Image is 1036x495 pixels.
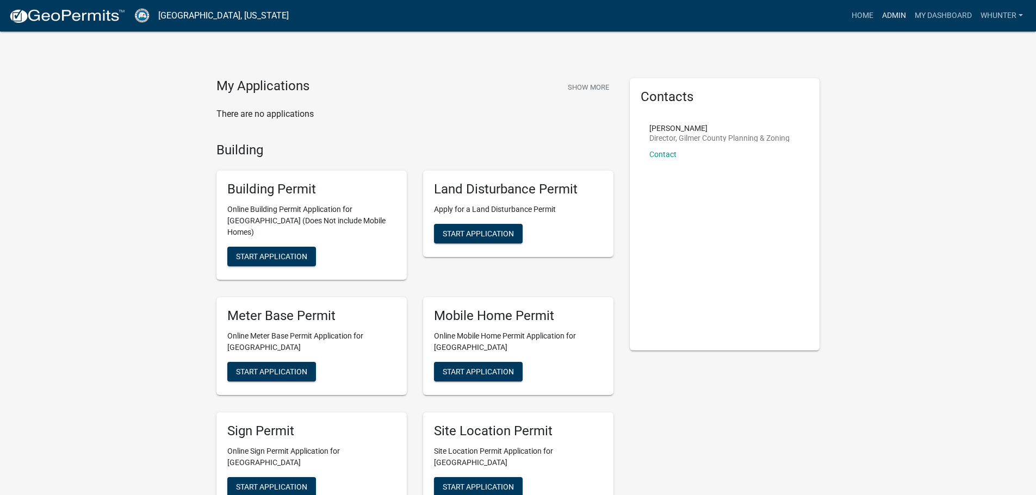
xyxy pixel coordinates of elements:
button: Start Application [227,362,316,381]
a: Home [847,5,878,26]
h5: Building Permit [227,181,396,197]
h5: Site Location Permit [434,423,603,439]
span: Start Application [443,367,514,375]
p: Online Meter Base Permit Application for [GEOGRAPHIC_DATA] [227,330,396,353]
button: Show More [563,78,613,96]
p: Site Location Permit Application for [GEOGRAPHIC_DATA] [434,446,603,468]
button: Start Application [434,362,523,381]
p: Online Sign Permit Application for [GEOGRAPHIC_DATA] [227,446,396,468]
a: Admin [878,5,910,26]
img: Gilmer County, Georgia [134,8,150,23]
p: Online Mobile Home Permit Application for [GEOGRAPHIC_DATA] [434,330,603,353]
h5: Meter Base Permit [227,308,396,324]
span: Start Application [443,229,514,238]
button: Start Application [227,247,316,266]
span: Start Application [236,252,307,261]
h5: Mobile Home Permit [434,308,603,324]
a: whunter [976,5,1027,26]
h5: Land Disturbance Permit [434,181,603,197]
p: Apply for a Land Disturbance Permit [434,204,603,215]
p: [PERSON_NAME] [649,124,790,132]
a: [GEOGRAPHIC_DATA], [US_STATE] [158,7,289,25]
h5: Sign Permit [227,423,396,439]
h4: Building [216,142,613,158]
a: Contact [649,150,677,159]
button: Start Application [434,224,523,243]
h5: Contacts [641,89,809,105]
span: Start Application [236,482,307,491]
p: Online Building Permit Application for [GEOGRAPHIC_DATA] (Does Not include Mobile Homes) [227,204,396,238]
span: Start Application [443,482,514,491]
h4: My Applications [216,78,309,95]
p: There are no applications [216,108,613,121]
span: Start Application [236,367,307,375]
p: Director, Gilmer County Planning & Zoning [649,134,790,142]
a: My Dashboard [910,5,976,26]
